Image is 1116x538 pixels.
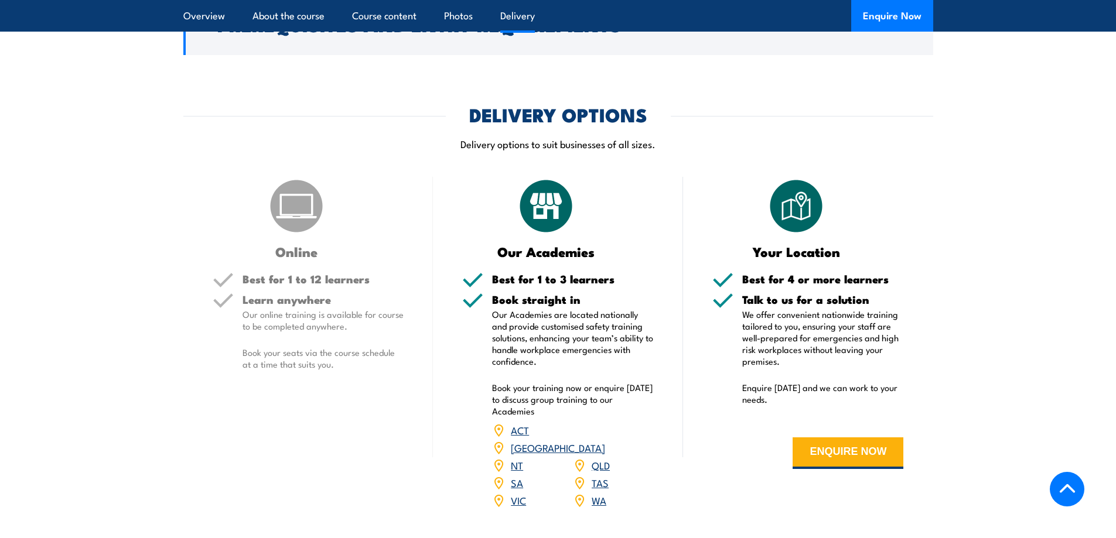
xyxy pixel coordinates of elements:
h5: Best for 1 to 3 learners [492,273,654,285]
p: Our online training is available for course to be completed anywhere. [243,309,404,332]
h3: Your Location [712,245,880,258]
p: Book your seats via the course schedule at a time that suits you. [243,347,404,370]
h2: Prerequisites and Entry Requirements [217,16,881,32]
h3: Our Academies [462,245,630,258]
h2: DELIVERY OPTIONS [469,106,647,122]
h5: Learn anywhere [243,294,404,305]
h3: Online [213,245,381,258]
h5: Best for 1 to 12 learners [243,273,404,285]
h5: Talk to us for a solution [742,294,904,305]
a: QLD [592,458,610,472]
a: NT [511,458,523,472]
a: WA [592,493,606,507]
h5: Book straight in [492,294,654,305]
button: ENQUIRE NOW [793,437,903,469]
h5: Best for 4 or more learners [742,273,904,285]
p: Enquire [DATE] and we can work to your needs. [742,382,904,405]
p: Book your training now or enquire [DATE] to discuss group training to our Academies [492,382,654,417]
a: [GEOGRAPHIC_DATA] [511,440,605,454]
a: VIC [511,493,526,507]
a: ACT [511,423,529,437]
p: We offer convenient nationwide training tailored to you, ensuring your staff are well-prepared fo... [742,309,904,367]
p: Our Academies are located nationally and provide customised safety training solutions, enhancing ... [492,309,654,367]
a: SA [511,475,523,489]
p: Delivery options to suit businesses of all sizes. [183,137,933,150]
a: TAS [592,475,609,489]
